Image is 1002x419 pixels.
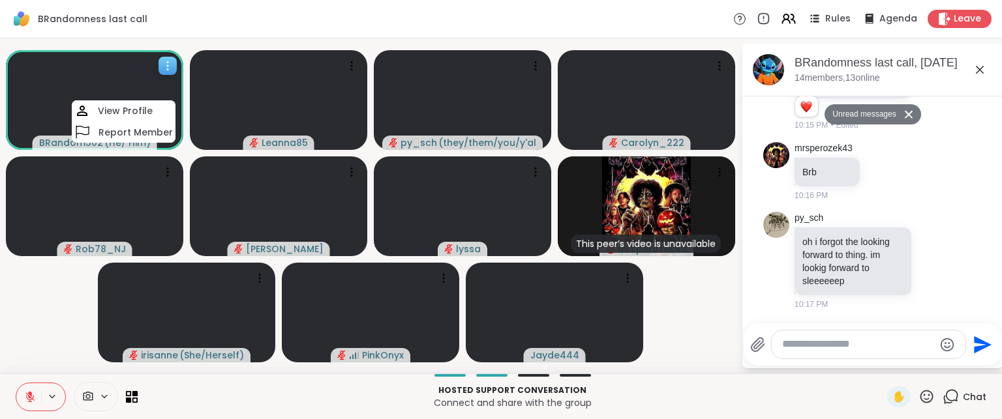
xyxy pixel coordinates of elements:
[234,244,243,253] span: audio-muted
[38,12,147,25] span: BRandomness last call
[963,390,986,403] span: Chat
[389,138,398,147] span: audio-muted
[939,337,955,353] button: Emoji picker
[76,242,126,255] span: Rob78_NJ
[825,104,900,125] button: Unread messages
[362,349,404,362] span: PinkOnyx
[438,136,536,149] span: ( they/them/you/y'all/i/we )
[795,96,818,117] div: Reaction list
[145,396,879,409] p: Connect and share with the group
[250,138,259,147] span: audio-muted
[10,8,33,30] img: ShareWell Logomark
[892,389,905,405] span: ✋
[621,136,684,149] span: Carolyn_222
[141,349,178,362] span: irisanne
[64,244,73,253] span: audio-muted
[795,142,853,155] a: mrsperozek43
[262,136,308,149] span: Leanna85
[98,104,153,117] h4: View Profile
[444,244,453,253] span: audio-muted
[39,136,103,149] span: BRandom502
[795,72,880,85] p: 14 members, 13 online
[879,12,917,25] span: Agenda
[753,54,784,85] img: BRandomness last call, Oct 10
[99,126,173,139] h4: Report Member
[763,212,789,238] img: https://sharewell-space-live.sfo3.digitaloceanspaces.com/user-generated/2a2eaa96-ed49-43f6-b81c-c...
[530,349,579,362] span: Jayde444
[795,55,993,71] div: BRandomness last call, [DATE]
[456,242,481,255] span: lyssa
[802,166,852,179] p: Brb
[401,136,437,149] span: py_sch
[609,138,618,147] span: audio-muted
[802,235,903,287] p: oh i forgot the looking forward to thing. im lookig forward to sleeeeeep
[763,142,789,168] img: https://sharewell-space-live.sfo3.digitaloceanspaces.com/user-generated/fc90ddcb-ea9d-493e-8edf-2...
[337,351,346,360] span: audio-muted
[782,338,934,351] textarea: Type your message
[799,102,813,112] button: Reactions: love
[954,12,981,25] span: Leave
[246,242,324,255] span: [PERSON_NAME]
[795,298,828,310] span: 10:17 PM
[795,212,823,225] a: py_sch
[836,119,858,131] span: Edited
[795,190,828,201] span: 10:16 PM
[145,384,879,396] p: Hosted support conversation
[966,330,995,359] button: Send
[129,351,138,360] span: audio-muted
[179,349,244,362] span: ( She/Herself )
[795,119,828,131] span: 10:15 PM
[602,156,691,256] img: mrsperozek43
[825,12,851,25] span: Rules
[571,235,721,253] div: This peer’s video is unavailable
[830,119,833,131] span: •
